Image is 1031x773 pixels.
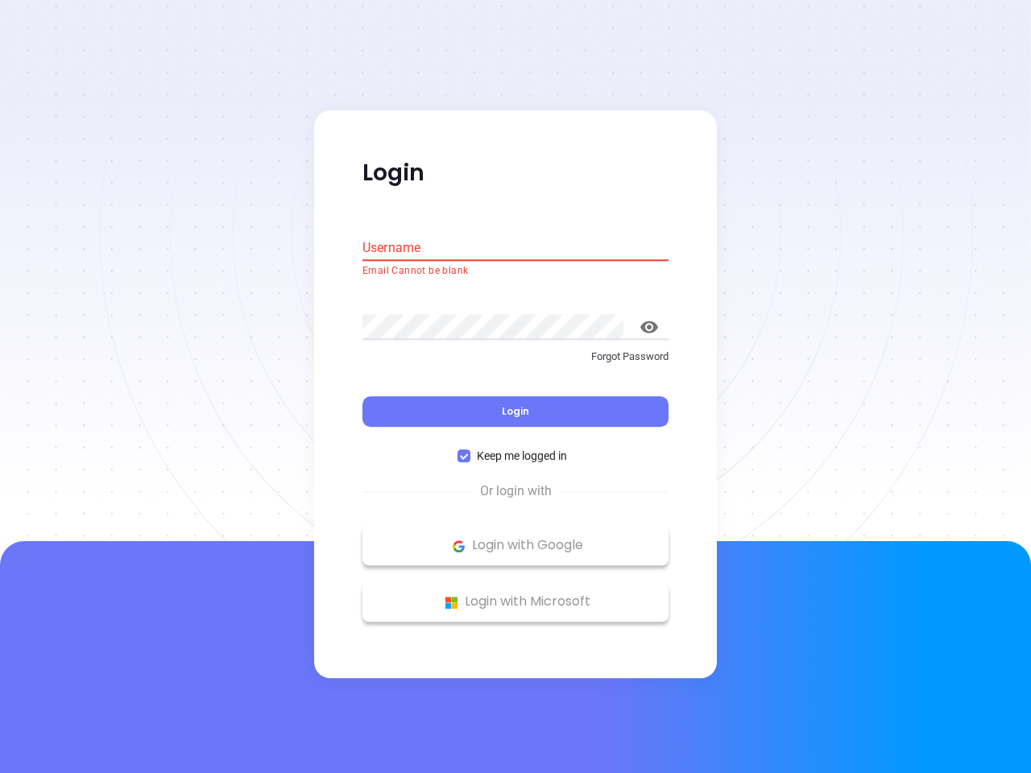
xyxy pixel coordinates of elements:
p: Email Cannot be blank [362,263,669,279]
p: Login with Microsoft [371,590,660,614]
p: Login [362,159,669,188]
button: toggle password visibility [630,308,669,346]
img: Google Logo [449,536,469,556]
p: Forgot Password [362,349,669,365]
a: Forgot Password [362,349,669,378]
p: Login with Google [371,534,660,558]
button: Login [362,397,669,428]
img: Microsoft Logo [441,593,462,613]
button: Google Logo Login with Google [362,526,669,566]
span: Login [502,405,529,419]
button: Microsoft Logo Login with Microsoft [362,582,669,622]
span: Or login with [472,482,560,502]
span: Keep me logged in [470,448,573,465]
